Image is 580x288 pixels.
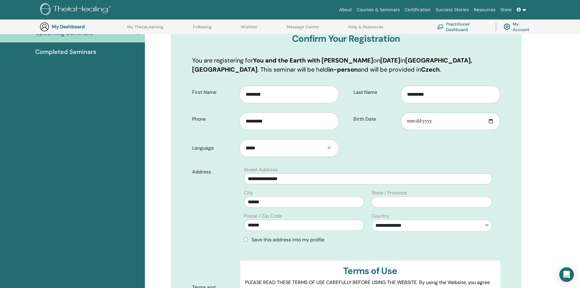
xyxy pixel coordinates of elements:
[328,66,358,73] b: in-person
[253,56,373,64] b: You and the Earth with [PERSON_NAME]
[193,24,212,34] a: Following
[244,166,278,173] label: Street Address
[40,3,113,17] img: logo.png
[498,4,514,16] a: Store
[244,212,282,220] label: Postal / Zip Code
[348,24,383,34] a: Help & Resources
[337,4,354,16] a: About
[35,47,96,56] span: Completed Seminars
[504,20,534,34] a: My Account
[349,113,401,125] label: Birth Date
[188,113,240,125] label: Phone
[192,56,472,73] b: [GEOGRAPHIC_DATA], [GEOGRAPHIC_DATA]
[251,236,325,243] span: Save this address into my profile
[421,66,440,73] b: Czech
[437,20,488,34] a: Practitioner Dashboard
[192,33,500,44] h3: Confirm Your Registration
[380,56,400,64] b: [DATE]
[188,166,241,178] label: Address
[40,22,49,32] img: generic-user-icon.jpg
[504,22,510,31] img: cog.svg
[241,24,257,34] a: Wishlist
[371,212,389,220] label: Country
[559,267,574,282] div: Open Intercom Messenger
[244,189,253,197] label: City
[349,87,401,98] label: Last Name
[354,4,402,16] a: Courses & Seminars
[245,265,495,276] h3: Terms of Use
[471,4,498,16] a: Resources
[192,56,500,74] p: You are registering for on in . This seminar will be held and will be provided in .
[286,24,319,34] a: Message Center
[433,4,471,16] a: Success Stories
[52,24,113,30] h3: My Dashboard
[402,4,433,16] a: Certification
[437,24,444,29] img: chalkboard-teacher.svg
[371,189,407,197] label: State / Province
[127,24,163,34] a: My ThetaLearning
[188,87,240,98] label: First Name
[188,142,240,154] label: Language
